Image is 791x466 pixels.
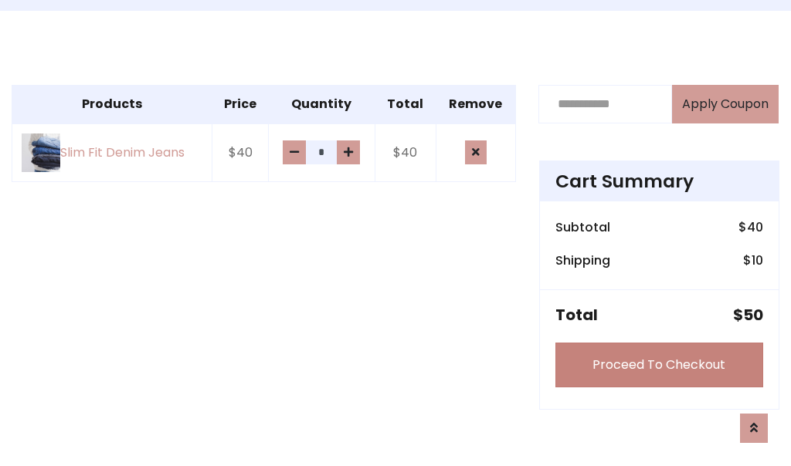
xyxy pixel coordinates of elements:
span: 10 [752,252,763,269]
th: Price [212,85,269,123]
a: Slim Fit Denim Jeans [22,133,202,172]
th: Remove [436,85,515,123]
h4: Cart Summary [555,171,763,192]
h6: Shipping [555,253,610,268]
span: 50 [743,304,763,326]
th: Products [12,85,212,123]
h5: Total [555,306,598,324]
a: Proceed To Checkout [555,343,763,387]
h6: Subtotal [555,220,610,235]
h6: $ [738,220,763,235]
button: Apply Coupon [672,85,779,123]
h5: $ [733,306,763,324]
td: $40 [212,123,269,182]
th: Quantity [269,85,375,123]
h6: $ [743,253,763,268]
th: Total [375,85,436,123]
td: $40 [375,123,436,182]
span: 40 [747,218,763,236]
